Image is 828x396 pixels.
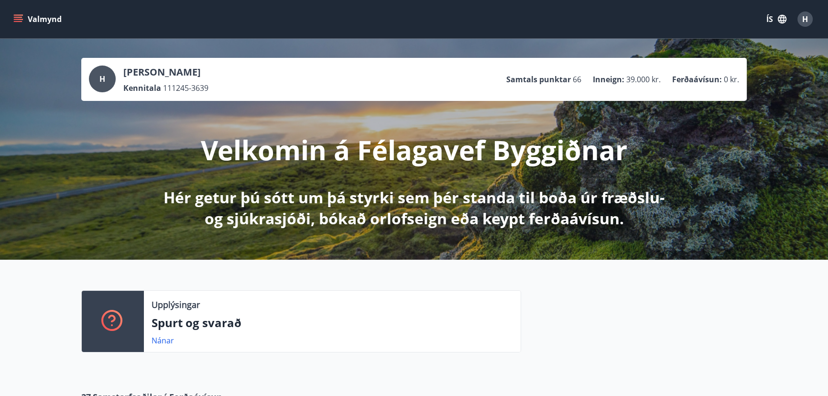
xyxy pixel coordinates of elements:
p: Samtals punktar [506,74,571,85]
p: Inneign : [593,74,624,85]
p: Kennitala [123,83,161,93]
span: 66 [573,74,581,85]
span: 0 kr. [724,74,739,85]
span: 39.000 kr. [626,74,661,85]
p: Velkomin á Félagavef Byggiðnar [201,132,627,168]
span: H [99,74,105,84]
span: 111245-3639 [163,83,208,93]
a: Nánar [152,335,174,346]
button: ÍS [761,11,792,28]
p: Ferðaávísun : [672,74,722,85]
button: menu [11,11,65,28]
p: Spurt og svarað [152,315,513,331]
p: Upplýsingar [152,298,200,311]
p: Hér getur þú sótt um þá styrki sem þér standa til boða úr fræðslu- og sjúkrasjóði, bókað orlofsei... [162,187,666,229]
span: H [802,14,808,24]
button: H [794,8,817,31]
p: [PERSON_NAME] [123,66,208,79]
